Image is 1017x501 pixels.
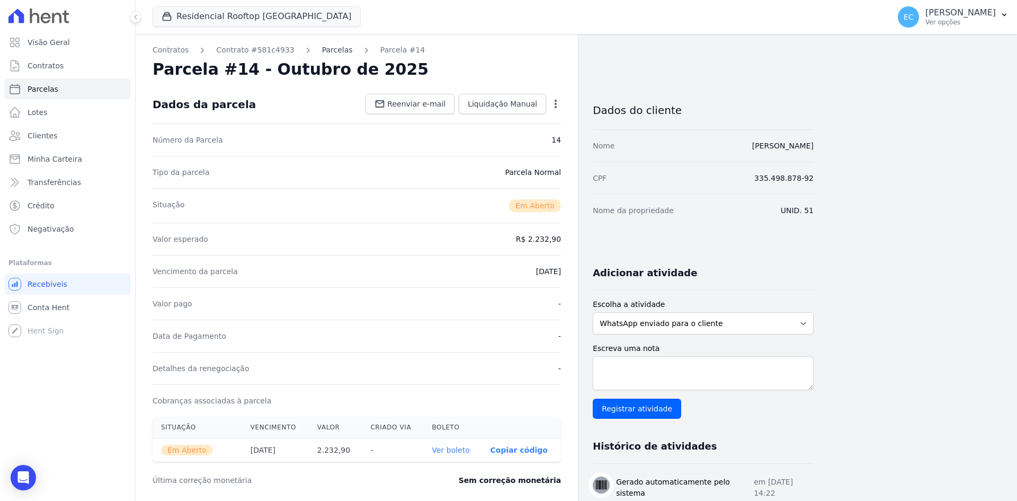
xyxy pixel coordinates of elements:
span: Lotes [28,107,48,118]
a: Contratos [153,45,189,56]
span: Liquidação Manual [468,99,537,109]
label: Escreva uma nota [593,343,814,354]
th: Situação [153,417,242,438]
th: 2.232,90 [309,438,362,462]
dd: Parcela Normal [505,167,561,178]
th: - [362,438,423,462]
dt: Valor pago [153,298,192,309]
h3: Adicionar atividade [593,267,697,279]
span: Parcelas [28,84,58,94]
h3: Histórico de atividades [593,440,717,453]
span: Conta Hent [28,302,69,313]
input: Registrar atividade [593,399,681,419]
p: [PERSON_NAME] [925,7,996,18]
a: Conta Hent [4,297,131,318]
span: Em Aberto [509,199,561,212]
span: EC [904,13,914,21]
th: Criado via [362,417,423,438]
span: Transferências [28,177,81,188]
a: Contrato #581c4933 [216,45,294,56]
span: Minha Carteira [28,154,82,164]
h3: Gerado automaticamente pelo sistema [616,477,754,499]
a: Parcelas [322,45,353,56]
span: Negativação [28,224,74,234]
span: Clientes [28,130,57,141]
p: em [DATE] 14:22 [754,477,814,499]
dd: R$ 2.232,90 [516,234,561,244]
th: [DATE] [242,438,309,462]
a: Contratos [4,55,131,76]
label: Escolha a atividade [593,299,814,310]
dd: 14 [551,135,561,145]
dt: Última correção monetária [153,475,394,486]
div: Plataformas [8,257,127,269]
dd: - [558,298,561,309]
a: Crédito [4,195,131,216]
a: [PERSON_NAME] [752,142,814,150]
div: Dados da parcela [153,98,256,111]
a: Liquidação Manual [459,94,546,114]
span: Crédito [28,200,55,211]
th: Boleto [423,417,481,438]
dd: UNID. 51 [781,205,814,216]
a: Minha Carteira [4,148,131,170]
span: Contratos [28,60,64,71]
a: Ver boleto [432,446,469,454]
dt: Vencimento da parcela [153,266,238,277]
dt: Situação [153,199,185,212]
span: Em Aberto [161,445,213,455]
span: Visão Geral [28,37,70,48]
dt: Nome da propriedade [593,205,674,216]
dt: Valor esperado [153,234,208,244]
dd: [DATE] [536,266,561,277]
th: Valor [309,417,362,438]
dd: - [558,331,561,341]
dd: 335.498.878-92 [754,173,814,183]
button: EC [PERSON_NAME] Ver opções [889,2,1017,32]
dt: Detalhes da renegociação [153,363,249,374]
a: Transferências [4,172,131,193]
dt: Número da Parcela [153,135,223,145]
a: Lotes [4,102,131,123]
h2: Parcela #14 - Outubro de 2025 [153,60,429,79]
nav: Breadcrumb [153,45,561,56]
span: Recebíveis [28,279,67,289]
th: Vencimento [242,417,309,438]
span: Reenviar e-mail [387,99,445,109]
a: Clientes [4,125,131,146]
dt: Nome [593,140,614,151]
button: Copiar código [490,446,548,454]
a: Visão Geral [4,32,131,53]
a: Negativação [4,218,131,240]
button: Residencial Rooftop [GEOGRAPHIC_DATA] [153,6,361,27]
dd: - [558,363,561,374]
dt: Tipo da parcela [153,167,210,178]
a: Parcelas [4,78,131,100]
a: Reenviar e-mail [365,94,454,114]
dt: CPF [593,173,606,183]
dt: Data de Pagamento [153,331,226,341]
a: Parcela #14 [380,45,425,56]
dt: Cobranças associadas à parcela [153,395,271,406]
h3: Dados do cliente [593,104,814,117]
dd: Sem correção monetária [459,475,561,486]
div: Open Intercom Messenger [11,465,36,490]
p: Ver opções [925,18,996,27]
a: Recebíveis [4,274,131,295]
